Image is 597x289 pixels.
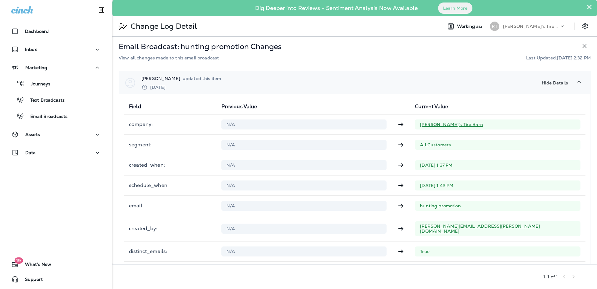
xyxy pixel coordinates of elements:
[420,249,575,254] p: True
[14,257,23,264] span: 19
[420,142,575,147] p: All Customers
[129,104,211,109] p: Field
[6,77,106,90] button: Journeys
[221,104,387,109] p: Previous Value
[420,183,575,188] p: [DATE] 1:42 PM
[6,61,106,74] button: Marketing
[6,273,106,286] button: Support
[226,226,382,231] p: N/A
[128,22,197,31] p: Change Log Detail
[420,203,575,208] p: hunting promotion
[226,183,382,188] p: N/A
[250,43,282,50] p: Changes
[6,43,106,56] button: Inbox
[580,21,591,32] button: Settings
[237,7,436,9] p: Dig Deeper into Reviews - Sentiment Analysis Now Available
[415,104,580,109] p: Current Value
[420,163,575,168] p: [DATE] 1:37 PM
[226,203,382,208] p: N/A
[25,29,49,34] p: Dashboard
[420,224,575,234] p: [PERSON_NAME][EMAIL_ADDRESS][PERSON_NAME][DOMAIN_NAME]
[25,132,40,137] p: Assets
[129,142,211,148] p: segment :
[543,274,558,279] div: 1 - 1 of 1
[226,249,382,254] p: N/A
[150,85,165,90] p: [DATE]
[457,24,484,29] span: Working as:
[119,43,179,50] p: Email Broadcast:
[25,47,37,52] p: Inbox
[25,65,47,70] p: Marketing
[542,80,568,85] p: Hide Details
[226,122,382,127] p: N/A
[93,4,110,16] button: Collapse Sidebar
[226,142,382,147] p: N/A
[129,121,211,128] p: company :
[19,262,51,269] span: What's New
[129,203,211,209] p: email :
[129,162,211,168] p: created_when :
[24,98,65,104] p: Text Broadcasts
[586,2,592,12] button: Close
[25,150,36,155] p: Data
[6,146,106,159] button: Data
[183,76,221,81] p: updated this item
[129,248,211,255] p: distinct_emails :
[438,3,472,14] button: Learn More
[150,84,165,90] div: Oct 3, 2025 1:37 PM
[24,114,67,120] p: Email Broadcasts
[6,25,106,38] button: Dashboard
[503,24,559,29] p: [PERSON_NAME]'s Tire Barn
[19,277,43,284] span: Support
[129,182,211,189] p: schedule_when :
[6,128,106,141] button: Assets
[420,122,575,127] p: [PERSON_NAME]'s Tire Barn
[526,55,591,60] p: Last Updated: [DATE] 2:32 PM
[141,75,180,82] p: [PERSON_NAME]
[6,109,106,123] button: Email Broadcasts
[6,258,106,271] button: 19What's New
[24,81,50,87] p: Journeys
[226,163,382,168] p: N/A
[129,226,211,232] p: created_by :
[119,55,219,61] p: View all changes made to this email broadcast
[180,43,249,50] p: hunting promotion
[6,93,106,106] button: Text Broadcasts
[490,22,499,31] div: RT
